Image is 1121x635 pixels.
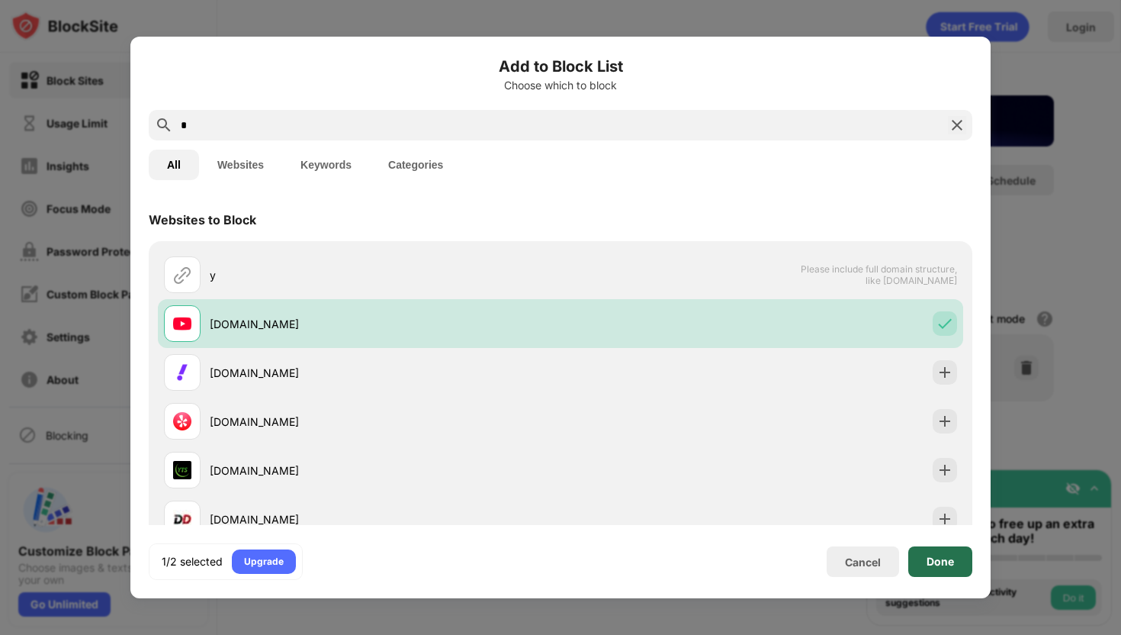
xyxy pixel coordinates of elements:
[149,212,256,227] div: Websites to Block
[210,414,560,430] div: [DOMAIN_NAME]
[282,150,370,180] button: Keywords
[244,554,284,569] div: Upgrade
[210,267,560,283] div: y
[370,150,461,180] button: Categories
[199,150,282,180] button: Websites
[948,116,966,134] img: search-close
[149,79,972,92] div: Choose which to block
[210,511,560,527] div: [DOMAIN_NAME]
[800,263,957,286] span: Please include full domain structure, like [DOMAIN_NAME]
[927,556,954,568] div: Done
[162,554,223,569] div: 1/2 selected
[155,116,173,134] img: search.svg
[173,510,191,528] img: favicons
[845,556,881,569] div: Cancel
[173,412,191,430] img: favicons
[149,55,972,78] h6: Add to Block List
[173,461,191,479] img: favicons
[210,365,560,381] div: [DOMAIN_NAME]
[173,266,191,284] img: url.svg
[173,314,191,333] img: favicons
[149,150,199,180] button: All
[210,316,560,332] div: [DOMAIN_NAME]
[210,463,560,479] div: [DOMAIN_NAME]
[173,363,191,382] img: favicons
